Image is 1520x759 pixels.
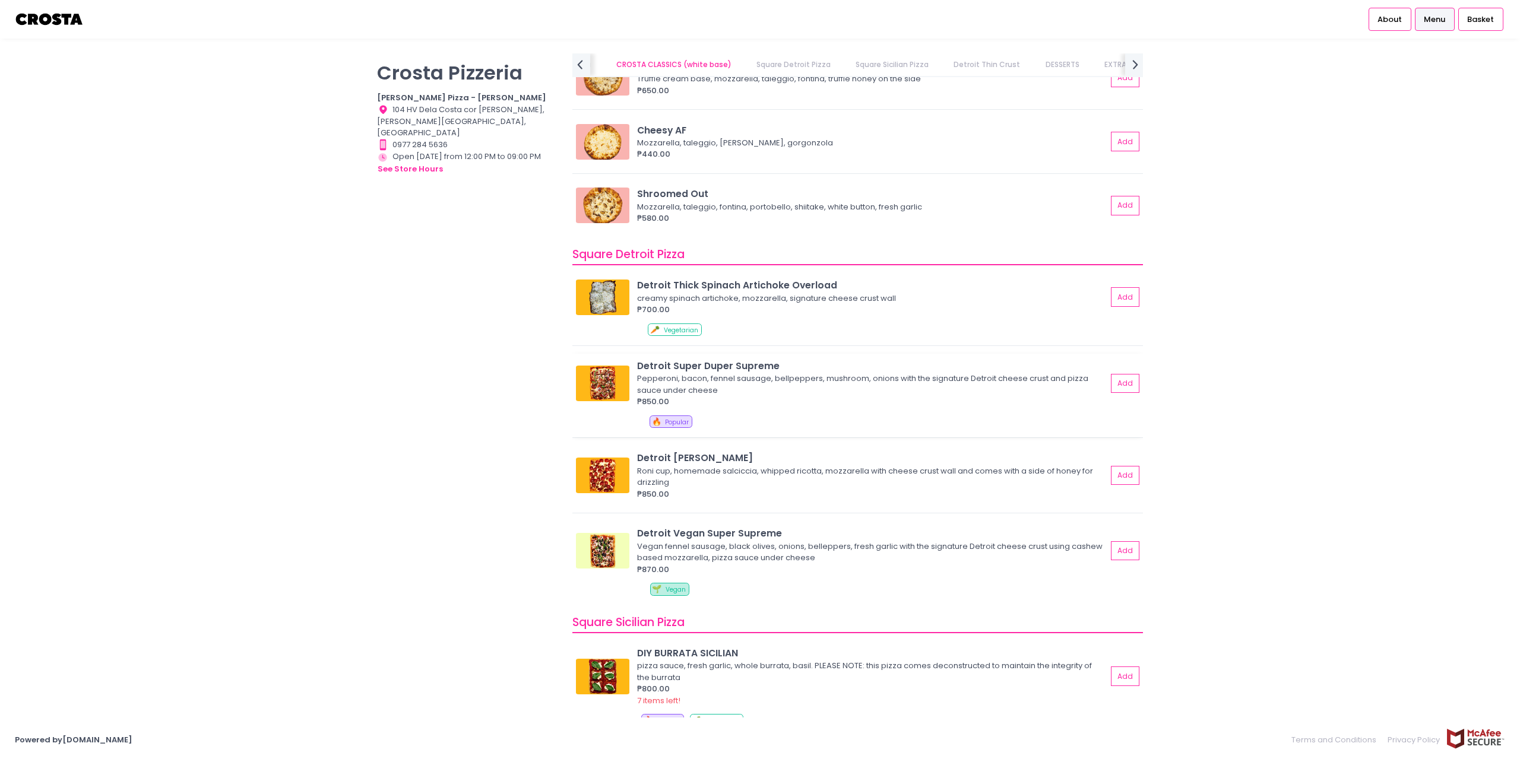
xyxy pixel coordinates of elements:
[637,137,1103,149] div: Mozzarella, taleggio, [PERSON_NAME], gorgonzola
[637,187,1107,201] div: Shroomed Out
[377,61,558,84] p: Crosta Pizzeria
[637,465,1103,488] div: Roni cup, homemade salciccia, whipped ricotta, mozzarella with cheese crust wall and comes with a...
[1424,14,1445,26] span: Menu
[705,716,740,725] span: Vegetarian
[1034,53,1091,76] a: DESSERTS
[377,151,558,176] div: Open [DATE] from 12:00 PM to 09:00 PM
[377,163,444,176] button: see store hours
[637,373,1103,396] div: Pepperoni, bacon, fennel sausage, bellpeppers, mushroom, onions with the signature Detroit cheese...
[1382,728,1446,751] a: Privacy Policy
[576,188,629,223] img: Shroomed Out
[1111,541,1139,561] button: Add
[576,124,629,160] img: Cheesy AF
[1111,666,1139,686] button: Add
[576,280,629,315] img: Detroit Thick Spinach Artichoke Overload
[637,359,1107,373] div: Detroit Super Duper Supreme
[664,326,698,335] span: Vegetarian
[1111,466,1139,485] button: Add
[572,246,685,262] span: Square Detroit Pizza
[637,201,1103,213] div: Mozzarella, taleggio, fontina, portobello, shiitake, white button, fresh garlic
[637,564,1107,576] div: ₱870.00
[1111,132,1139,151] button: Add
[652,416,661,427] span: 🔥
[637,123,1107,137] div: Cheesy AF
[637,683,1107,695] div: ₱800.00
[637,148,1107,160] div: ₱440.00
[576,366,629,401] img: Detroit Super Duper Supreme
[666,585,686,594] span: Vegan
[637,293,1103,304] div: creamy spinach artichoke, mozzarella, signature cheese crust wall
[650,324,660,335] span: 🥕
[604,53,743,76] a: CROSTA CLASSICS (white base)
[576,60,629,96] img: Everyday We Trufflin' 2.0
[15,9,84,30] img: logo
[1092,53,1142,76] a: EXTRAS
[637,451,1107,465] div: Detroit [PERSON_NAME]
[1467,14,1494,26] span: Basket
[665,418,689,427] span: Popular
[637,304,1107,316] div: ₱700.00
[377,139,558,151] div: 0977 284 5636
[1377,14,1402,26] span: About
[637,278,1107,292] div: Detroit Thick Spinach Artichoke Overload
[637,526,1107,540] div: Detroit Vegan Super Supreme
[1415,8,1455,30] a: Menu
[657,716,680,725] span: Popular
[637,85,1107,97] div: ₱650.00
[637,396,1107,408] div: ₱850.00
[637,488,1107,500] div: ₱850.00
[15,734,132,745] a: Powered by[DOMAIN_NAME]
[652,583,661,595] span: 🌱
[844,53,940,76] a: Square Sicilian Pizza
[692,714,701,726] span: 🥕
[1111,68,1139,88] button: Add
[1369,8,1411,30] a: About
[745,53,842,76] a: Square Detroit Pizza
[1111,374,1139,393] button: Add
[643,714,653,726] span: 🔥
[576,458,629,493] img: Detroit Roni Salciccia
[576,659,629,694] img: DIY BURRATA SICILIAN
[637,660,1103,683] div: pizza sauce, fresh garlic, whole burrata, basil. PLEASE NOTE: this pizza comes deconstructed to m...
[637,541,1103,564] div: Vegan fennel sausage, black olives, onions, belleppers, fresh garlic with the signature Detroit c...
[1111,196,1139,215] button: Add
[377,104,558,139] div: 104 HV Dela Costa cor [PERSON_NAME], [PERSON_NAME][GEOGRAPHIC_DATA], [GEOGRAPHIC_DATA]
[1291,728,1382,751] a: Terms and Conditions
[637,73,1103,85] div: Truffle cream base, mozzarella, taleggio, fontina, truffle honey on the side
[637,646,1107,660] div: DIY BURRATA SICILIAN
[637,212,1107,224] div: ₱580.00
[572,614,685,630] span: Square Sicilian Pizza
[377,92,546,103] b: [PERSON_NAME] Pizza - [PERSON_NAME]
[1446,728,1505,749] img: mcafee-secure
[637,695,680,706] span: 7 items left!
[576,533,629,569] img: Detroit Vegan Super Supreme
[942,53,1032,76] a: Detroit Thin Crust
[1111,287,1139,307] button: Add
